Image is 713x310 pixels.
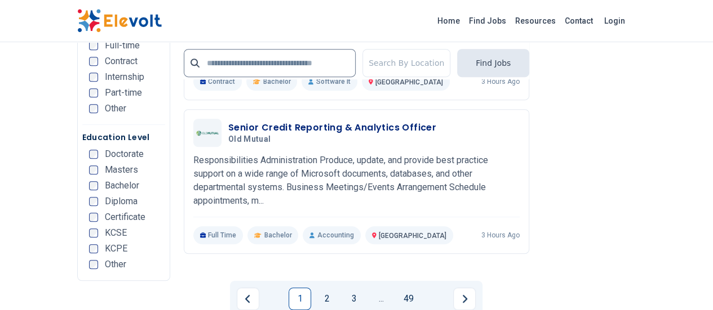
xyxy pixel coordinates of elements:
a: Old MutualSenior Credit Reporting & Analytics OfficerOld MutualResponsibilities Administration Pr... [193,119,520,244]
span: KCSE [105,228,127,237]
p: 3 hours ago [481,77,520,86]
p: Software It [302,73,357,91]
input: Masters [89,165,98,174]
span: Certificate [105,213,145,222]
a: Find Jobs [464,12,511,30]
span: Contract [105,57,138,66]
span: [GEOGRAPHIC_DATA] [375,78,443,86]
a: Resources [511,12,560,30]
span: Other [105,104,126,113]
p: 3 hours ago [481,231,520,240]
input: Doctorate [89,150,98,159]
a: Login [597,10,632,32]
span: Bachelor [263,77,290,86]
span: Diploma [105,197,138,206]
span: Masters [105,165,138,174]
input: KCPE [89,244,98,253]
ul: Pagination [237,287,476,310]
input: Contract [89,57,98,66]
input: Bachelor [89,181,98,190]
h3: Senior Credit Reporting & Analytics Officer [228,121,436,134]
span: Bachelor [105,181,139,190]
input: Certificate [89,213,98,222]
span: Internship [105,73,144,82]
span: Old Mutual [228,134,271,145]
a: Next page [453,287,476,310]
p: Contract [193,73,242,91]
input: Other [89,104,98,113]
a: Jump forward [370,287,392,310]
p: Responsibilities Administration Produce, update, and provide best practice support on a wide rang... [193,154,520,208]
a: Home [433,12,464,30]
input: Internship [89,73,98,82]
img: Old Mutual [196,122,219,144]
span: Part-time [105,88,142,97]
span: Doctorate [105,150,144,159]
a: Page 1 is your current page [289,287,311,310]
span: [GEOGRAPHIC_DATA] [379,232,446,240]
span: Full-time [105,41,140,50]
a: Page 3 [343,287,365,310]
a: Page 2 [316,287,338,310]
input: Other [89,260,98,269]
input: KCSE [89,228,98,237]
input: Diploma [89,197,98,206]
span: Bachelor [264,231,291,240]
button: Find Jobs [457,49,529,77]
a: Contact [560,12,597,30]
span: KCPE [105,244,127,253]
a: Previous page [237,287,259,310]
input: Part-time [89,88,98,97]
p: Full Time [193,226,243,244]
p: Accounting [303,226,360,244]
input: Full-time [89,41,98,50]
h5: Education Level [82,132,165,143]
img: Elevolt [77,9,162,33]
span: Other [105,260,126,269]
a: Page 49 [397,287,419,310]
